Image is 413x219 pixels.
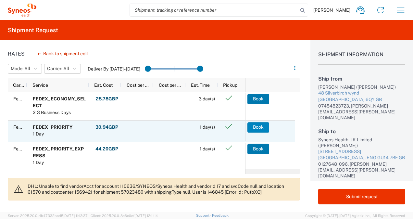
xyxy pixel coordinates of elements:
[318,84,405,90] div: [PERSON_NAME] ([PERSON_NAME])
[318,137,405,148] div: Syneos Health UK Limited ([PERSON_NAME])
[223,83,237,88] span: Pickup
[13,96,44,101] span: FedEx Express
[44,64,81,74] button: Carrier: All
[33,131,72,137] div: 1 Day
[13,146,44,151] span: FedEx Express
[11,66,30,72] span: Mode: All
[95,122,119,133] button: 30.94GBP
[33,109,86,116] div: 2-3 Business Days
[88,66,140,72] label: Deliver By [DATE] - [DATE]
[32,48,93,59] button: Back to shipment edit
[134,214,158,218] span: [DATE] 12:11:14
[318,90,405,103] a: 48 Silverbirch wynd[GEOGRAPHIC_DATA] 6QY GB
[318,155,405,161] div: [GEOGRAPHIC_DATA], ENG GU14 7BF GB
[200,124,215,130] span: 1 day(s)
[318,128,405,135] h2: Ship to
[305,213,405,219] span: Copyright © [DATE]-[DATE] Agistix Inc., All Rights Reserved
[32,83,48,88] span: Service
[47,66,69,72] span: Carrier: All
[8,51,25,57] h1: Rates
[318,148,405,161] a: [STREET_ADDRESS][GEOGRAPHIC_DATA], ENG GU14 7BF GB
[247,94,269,104] button: Book
[247,122,269,133] button: Book
[96,96,118,102] strong: 25.78 GBP
[199,96,215,101] span: 3 day(s)
[318,148,405,155] div: [STREET_ADDRESS]
[8,214,88,218] span: Server: 2025.20.0-db47332bad5
[95,146,118,152] strong: 44.20 GBP
[13,83,25,88] span: Carrier
[94,83,113,88] span: Est. Cost
[95,124,118,130] strong: 30.94 GBP
[247,144,269,154] button: Book
[318,97,405,103] div: [GEOGRAPHIC_DATA] 6QY GB
[200,146,215,151] span: 1 day(s)
[95,144,119,154] button: 44.20GBP
[196,213,212,217] a: Support
[318,51,405,65] h1: Shipment Information
[33,146,84,158] b: FEDEX_PRIORITY_EXPRESS
[28,183,294,195] p: DHL: Unable to find vendorAcct for account 110636/SYNEOS/Syneos Health and vendorId 17 and svcCod...
[33,159,86,166] div: 1 Day
[318,76,405,82] h2: Ship from
[313,7,350,13] span: [PERSON_NAME]
[8,64,42,74] button: Mode: All
[212,213,229,217] a: Feedback
[127,83,151,88] span: Cost per Mile
[95,94,119,104] button: 25.78GBP
[159,83,183,88] span: Cost per Mile
[191,83,210,88] span: Est. Time
[318,161,405,179] div: 01276481096, [PERSON_NAME][EMAIL_ADDRESS][PERSON_NAME][DOMAIN_NAME]
[33,124,72,130] b: FEDEX_PRIORITY
[63,214,88,218] span: [DATE] 11:13:37
[91,214,158,218] span: Client: 2025.20.0-8c6e0cf
[33,96,86,108] b: FEDEX_ECONOMY_SELECT
[318,103,405,121] div: 07454823723, [PERSON_NAME][EMAIL_ADDRESS][PERSON_NAME][DOMAIN_NAME]
[13,124,44,130] span: FedEx Express
[318,189,405,204] button: Submit request
[130,4,298,16] input: Shipment, tracking or reference number
[318,90,405,97] div: 48 Silverbirch wynd
[8,26,58,34] h2: Shipment Request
